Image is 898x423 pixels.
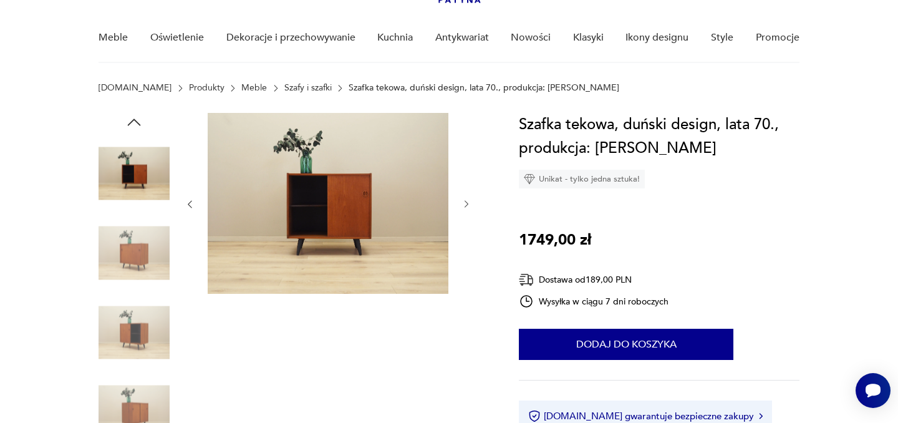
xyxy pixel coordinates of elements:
img: Zdjęcie produktu Szafka tekowa, duński design, lata 70., produkcja: Dania [99,218,170,289]
img: Zdjęcie produktu Szafka tekowa, duński design, lata 70., produkcja: Dania [208,113,448,294]
div: Unikat - tylko jedna sztuka! [519,170,645,188]
img: Ikona strzałki w prawo [759,413,763,419]
img: Ikona certyfikatu [528,410,541,422]
a: Meble [241,83,267,93]
a: Promocje [756,14,799,62]
a: Nowości [511,14,551,62]
button: [DOMAIN_NAME] gwarantuje bezpieczne zakupy [528,410,762,422]
p: 1749,00 zł [519,228,591,252]
a: [DOMAIN_NAME] [99,83,171,93]
a: Style [711,14,733,62]
div: Wysyłka w ciągu 7 dni roboczych [519,294,669,309]
a: Meble [99,14,128,62]
img: Ikona dostawy [519,272,534,288]
a: Antykwariat [435,14,489,62]
img: Ikona diamentu [524,173,535,185]
button: Dodaj do koszyka [519,329,733,360]
a: Szafy i szafki [284,83,332,93]
img: Zdjęcie produktu Szafka tekowa, duński design, lata 70., produkcja: Dania [99,138,170,209]
h1: Szafka tekowa, duński design, lata 70., produkcja: [PERSON_NAME] [519,113,799,160]
a: Ikony designu [625,14,688,62]
a: Produkty [189,83,224,93]
a: Klasyki [573,14,604,62]
a: Oświetlenie [150,14,204,62]
div: Dostawa od 189,00 PLN [519,272,669,288]
a: Dekoracje i przechowywanie [226,14,355,62]
iframe: Smartsupp widget button [856,373,891,408]
img: Zdjęcie produktu Szafka tekowa, duński design, lata 70., produkcja: Dania [99,297,170,368]
p: Szafka tekowa, duński design, lata 70., produkcja: [PERSON_NAME] [349,83,619,93]
a: Kuchnia [377,14,413,62]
